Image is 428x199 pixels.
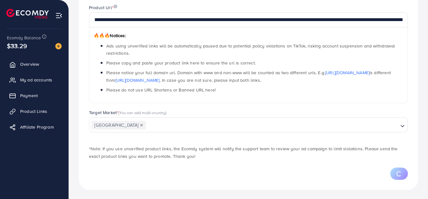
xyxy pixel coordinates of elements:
[89,4,117,11] label: Product Url
[6,9,49,19] img: logo
[140,124,143,127] button: Deselect Pakistan
[7,41,27,50] span: $33.29
[106,69,391,83] span: Please notice your full domain url. Domain with www and non-www will be counted as two different ...
[20,92,38,99] span: Payment
[20,108,47,114] span: Product Links
[5,105,64,118] a: Product Links
[325,69,370,76] a: [URL][DOMAIN_NAME]
[7,35,41,41] span: Ecomdy Balance
[5,58,64,70] a: Overview
[89,117,408,132] div: Search for option
[401,171,423,194] iframe: Chat
[5,89,64,102] a: Payment
[20,124,54,130] span: Affiliate Program
[20,77,52,83] span: My ad accounts
[55,43,62,49] img: image
[114,4,117,8] img: image
[106,43,395,56] span: Ads using unverified links will be automatically paused due to potential policy violations on Tik...
[5,74,64,86] a: My ad accounts
[106,60,256,66] span: Please copy and paste your product link here to ensure the url is correct.
[106,87,216,93] span: Please do not use URL Shortens or Banned URL here!
[115,77,160,83] a: [URL][DOMAIN_NAME]
[92,121,146,130] span: [GEOGRAPHIC_DATA]
[20,61,39,67] span: Overview
[147,120,398,130] input: Search for option
[5,121,64,133] a: Affiliate Program
[55,12,63,19] img: menu
[94,32,110,39] span: 🔥🔥🔥
[89,109,167,116] label: Target Market
[94,32,126,39] span: Notices:
[118,110,166,115] span: (You can add multi-country)
[89,145,408,160] p: *Note: If you use unverified product links, the Ecomdy system will notify the support team to rev...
